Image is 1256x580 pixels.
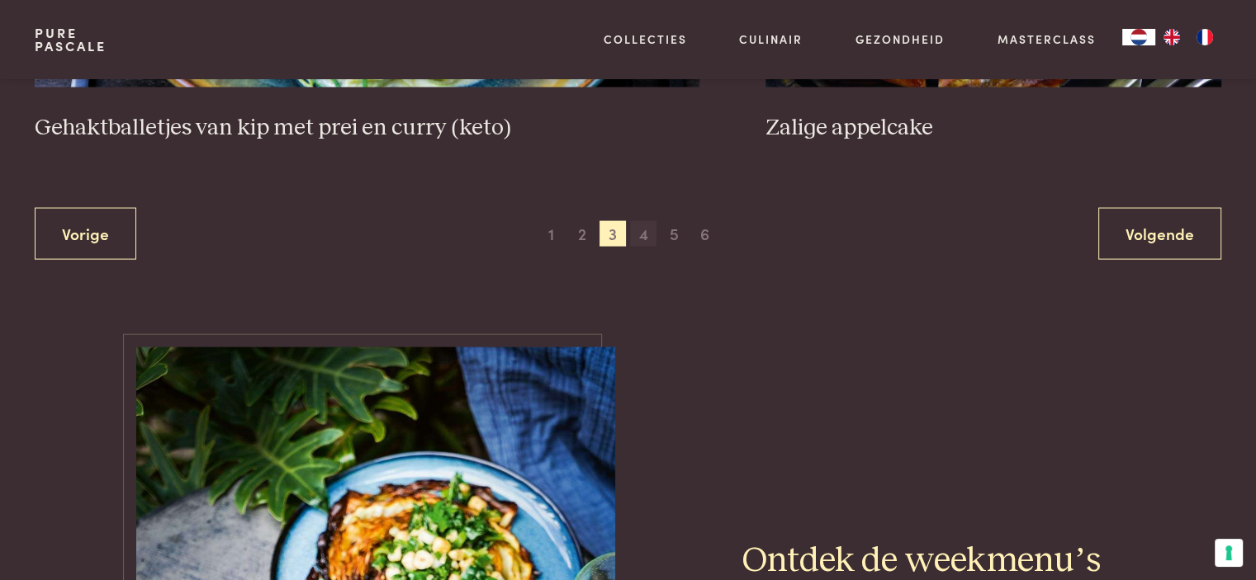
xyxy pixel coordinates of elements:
[1098,208,1221,260] a: Volgende
[569,221,595,248] span: 2
[856,31,945,48] a: Gezondheid
[998,31,1096,48] a: Masterclass
[1215,539,1243,567] button: Uw voorkeuren voor toestemming voor trackingtechnologieën
[1122,29,1155,45] a: NL
[1122,29,1155,45] div: Language
[35,208,136,260] a: Vorige
[630,221,656,248] span: 4
[538,221,565,248] span: 1
[35,114,699,143] h3: Gehaktballetjes van kip met prei en curry (keto)
[739,31,803,48] a: Culinair
[1122,29,1221,45] aside: Language selected: Nederlands
[604,31,687,48] a: Collecties
[1188,29,1221,45] a: FR
[661,221,687,248] span: 5
[765,114,1221,143] h3: Zalige appelcake
[692,221,718,248] span: 6
[600,221,626,248] span: 3
[35,26,107,53] a: PurePascale
[1155,29,1188,45] a: EN
[1155,29,1221,45] ul: Language list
